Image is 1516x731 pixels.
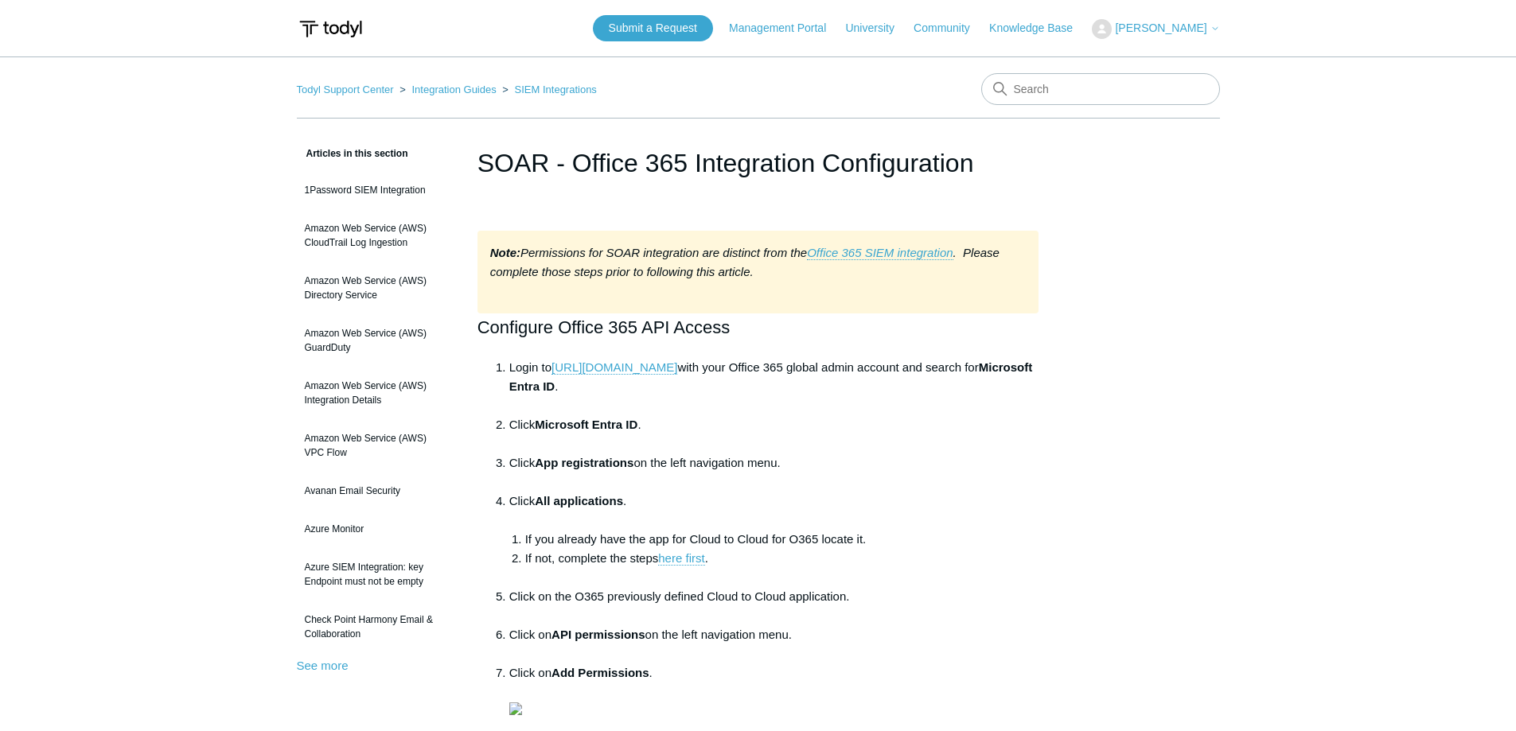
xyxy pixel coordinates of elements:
li: Click . [509,415,1039,453]
a: Avanan Email Security [297,476,454,506]
a: 1Password SIEM Integration [297,175,454,205]
a: Check Point Harmony Email & Collaboration [297,605,454,649]
li: Login to with your Office 365 global admin account and search for . [509,358,1039,415]
a: Knowledge Base [989,20,1089,37]
a: SIEM Integrations [515,84,597,95]
li: Click on the O365 previously defined Cloud to Cloud application. [509,587,1039,625]
strong: Microsoft Entra ID [535,418,637,431]
a: Community [914,20,986,37]
a: Amazon Web Service (AWS) VPC Flow [297,423,454,468]
li: Click on the left navigation menu. [509,453,1039,492]
a: Azure Monitor [297,514,454,544]
a: Office 365 SIEM integration [807,246,953,260]
img: Todyl Support Center Help Center home page [297,14,364,44]
a: Amazon Web Service (AWS) CloudTrail Log Ingestion [297,213,454,258]
em: Permissions for SOAR integration are distinct from the . Please complete those steps prior to fol... [490,246,1000,278]
h1: SOAR - Office 365 Integration Configuration [477,144,1039,182]
strong: App registrations [535,456,633,469]
a: Amazon Web Service (AWS) GuardDuty [297,318,454,363]
span: [PERSON_NAME] [1115,21,1206,34]
strong: All applications [535,494,623,507]
strong: API permissions [551,628,645,641]
span: Articles in this section [297,148,408,159]
a: Todyl Support Center [297,84,394,95]
li: Todyl Support Center [297,84,397,95]
strong: Add Permissions [551,666,649,679]
h2: Configure Office 365 API Access [477,313,1039,341]
strong: Note: [490,246,520,259]
a: University [845,20,910,37]
li: If not, complete the steps . [525,549,1039,587]
strong: Microsoft Entra ID [509,360,1033,393]
a: Amazon Web Service (AWS) Integration Details [297,371,454,415]
button: [PERSON_NAME] [1092,19,1219,39]
a: [URL][DOMAIN_NAME] [551,360,677,375]
li: Integration Guides [396,84,499,95]
input: Search [981,73,1220,105]
li: If you already have the app for Cloud to Cloud for O365 locate it. [525,530,1039,549]
li: Click on on the left navigation menu. [509,625,1039,663]
a: Amazon Web Service (AWS) Directory Service [297,266,454,310]
a: Azure SIEM Integration: key Endpoint must not be empty [297,552,454,597]
a: Integration Guides [411,84,496,95]
li: SIEM Integrations [499,84,597,95]
img: 28485733445395 [509,702,522,715]
a: Submit a Request [593,15,713,41]
a: Management Portal [729,20,842,37]
a: here first [658,551,704,566]
li: Click . [509,492,1039,587]
a: See more [297,659,349,672]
